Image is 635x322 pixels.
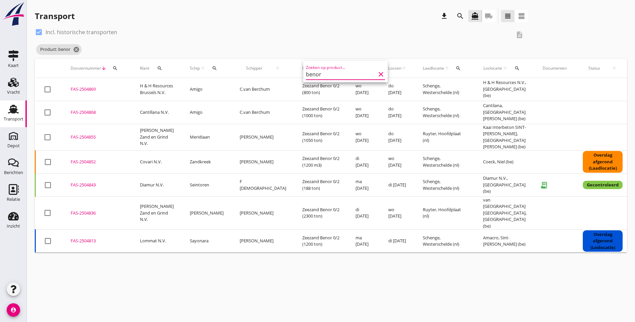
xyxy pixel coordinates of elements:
i: arrow_downward [101,66,106,71]
td: wo [DATE] [380,196,415,230]
div: Berichten [4,170,23,175]
i: search [456,66,461,71]
div: FAS-2504813 [71,238,124,244]
span: Loslocatie [483,65,502,71]
td: do [DATE] [380,101,415,124]
div: Transport [35,11,75,21]
div: Inzicht [7,224,20,228]
td: [PERSON_NAME] [232,196,294,230]
input: Zoeken op product... [306,69,376,80]
td: Kaai Interbeton SINT-[PERSON_NAME], [GEOGRAPHIC_DATA][PERSON_NAME] (be) [475,124,535,150]
i: local_shipping [485,12,493,20]
td: H & H Resources N.V., [GEOGRAPHIC_DATA] (be) [475,78,535,101]
td: Zeezand Benor 0/2 (1200 ton) [294,230,347,253]
td: van [GEOGRAPHIC_DATA] [GEOGRAPHIC_DATA], [GEOGRAPHIC_DATA] (be) [475,196,535,230]
div: FAS-2504868 [71,109,124,116]
div: Transport [4,117,23,121]
td: Cantilana, [GEOGRAPHIC_DATA][PERSON_NAME] (be) [475,101,535,124]
td: Ruyter, Hoofdplaat (nl) [415,124,475,150]
td: [PERSON_NAME] [232,150,294,173]
i: arrow_upward [502,66,508,71]
td: di [DATE] [347,150,380,173]
i: arrow_upward [200,66,206,71]
span: Schipper [240,65,268,71]
i: arrow_upward [606,66,623,71]
td: [PERSON_NAME] [232,230,294,253]
td: Schenge, Westerschelde (nl) [415,173,475,196]
i: search [212,66,217,71]
td: di [DATE] [380,230,415,253]
i: receipt_long [537,178,551,192]
i: search [514,66,520,71]
td: Zeezand Benor 0/2 (1000 ton) [294,101,347,124]
i: clear [377,70,385,78]
td: Zeezand Benor 0/2 (800 ton) [294,78,347,101]
div: Klant [140,60,174,76]
td: Diamur N.V. [132,173,182,196]
td: F [DEMOGRAPHIC_DATA] [232,173,294,196]
td: [PERSON_NAME] Zand en Grind N.V. [132,196,182,230]
td: Cantillana N.V. [132,101,182,124]
td: Sayonara [182,230,232,253]
div: FAS-2504869 [71,86,124,93]
td: Schenge, Westerschelde (nl) [415,230,475,253]
div: Overslag afgerond (Laadlocatie) [583,151,623,173]
div: Documenten [543,65,567,71]
div: FAS-2504852 [71,159,124,165]
td: Ruyter, Hoofdplaat (nl) [415,196,475,230]
td: wo [DATE] [380,150,415,173]
div: Gecontroleerd [583,181,623,189]
td: Zandkreek [182,150,232,173]
td: [PERSON_NAME] [232,124,294,150]
span: Status [583,65,606,71]
td: Schenge, Westerschelde (nl) [415,78,475,101]
span: Schip [190,65,200,71]
img: logo-small.a267ee39.svg [1,2,25,26]
span: Laadlocatie [423,65,444,71]
span: Lossen [388,65,401,71]
td: Zeezand Benor 0/2 (188 ton) [294,173,347,196]
i: view_agenda [518,12,526,20]
td: [PERSON_NAME] [182,196,232,230]
td: Diamur N.V., [GEOGRAPHIC_DATA] (be) [475,173,535,196]
td: Schenge, Westerschelde (nl) [415,101,475,124]
i: cancel [73,46,80,53]
i: account_circle [7,303,20,317]
td: Amigo [182,78,232,101]
td: Amacro, Sint-[PERSON_NAME] (be) [475,230,535,253]
td: Zeezand Benor 0/2 (1200 m3) [294,150,347,173]
td: Amigo [182,101,232,124]
i: directions_boat [471,12,479,20]
td: C.van Berchum [232,101,294,124]
td: do [DATE] [380,78,415,101]
td: Lommat N.V. [132,230,182,253]
i: download [440,12,448,20]
div: FAS-2504843 [71,182,124,188]
td: Schenge, Westerschelde (nl) [415,150,475,173]
i: search [456,12,464,20]
div: Relatie [7,197,20,202]
td: ma [DATE] [347,230,380,253]
td: di [DATE] [380,173,415,196]
div: FAS-2504836 [71,210,124,217]
div: Overslag afgerond (Loslocatie) [583,230,623,252]
span: Dossiernummer [71,65,101,71]
i: search [157,66,162,71]
td: [PERSON_NAME] Zand en Grind N.V. [132,124,182,150]
i: arrow_upward [268,66,286,71]
td: Meridiaan [182,124,232,150]
i: search [112,66,118,71]
i: view_headline [504,12,512,20]
div: Depot [7,144,20,148]
td: H & H Resources Brussels N.V. [132,78,182,101]
td: wo [DATE] [347,124,380,150]
div: FAS-2504855 [71,134,124,141]
i: arrow_upward [401,66,407,71]
td: di [DATE] [347,196,380,230]
td: Coeck, Niel (be) [475,150,535,173]
td: ma [DATE] [347,173,380,196]
i: arrow_upward [444,66,450,71]
span: Product: benor [36,44,82,55]
td: C.van Berchum [232,78,294,101]
label: Incl. historische transporten [46,29,117,35]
